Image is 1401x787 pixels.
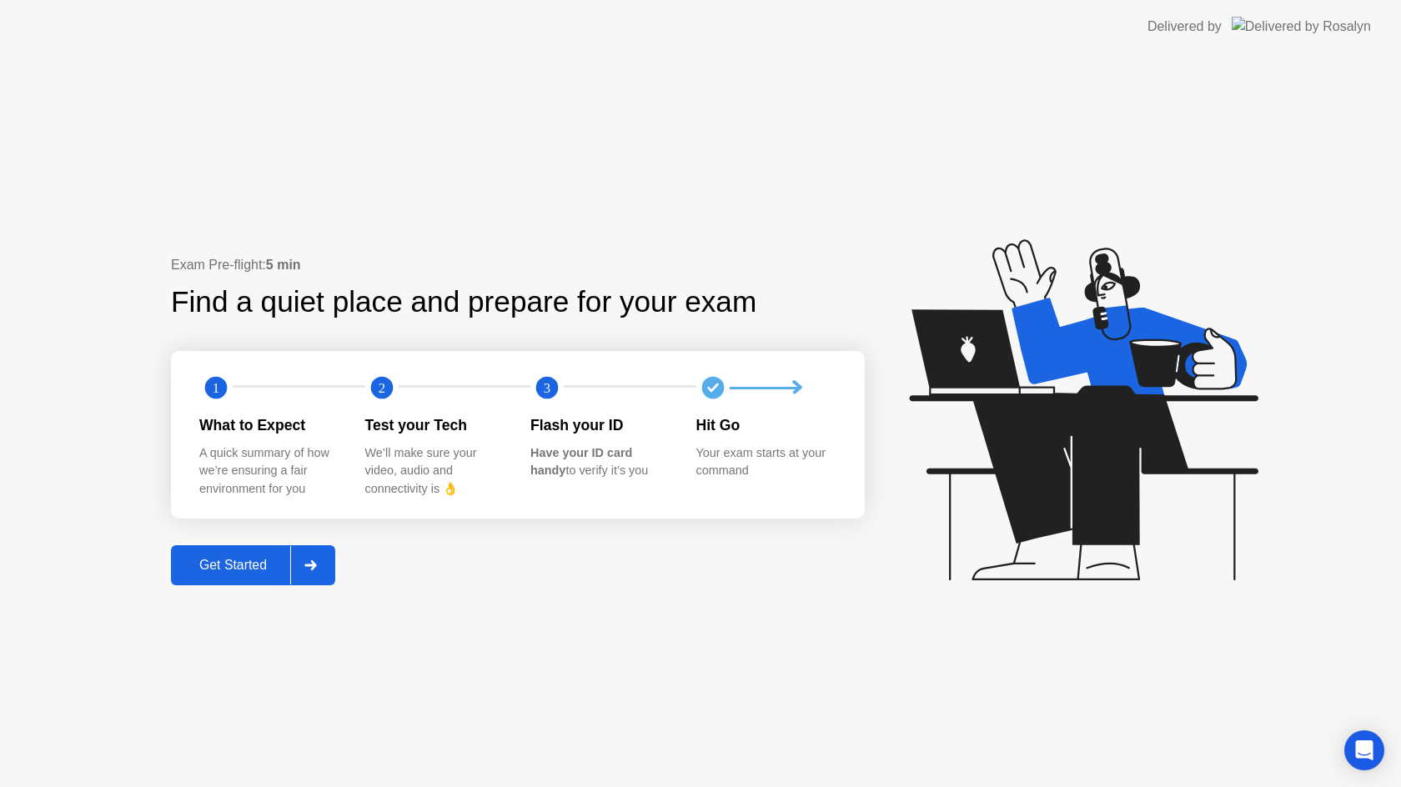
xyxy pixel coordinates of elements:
[171,255,865,275] div: Exam Pre-flight:
[1147,17,1222,37] div: Delivered by
[1344,730,1384,770] div: Open Intercom Messenger
[365,414,505,436] div: Test your Tech
[378,380,384,396] text: 2
[530,444,670,480] div: to verify it’s you
[530,446,632,478] b: Have your ID card handy
[544,380,550,396] text: 3
[171,280,759,324] div: Find a quiet place and prepare for your exam
[199,444,339,499] div: A quick summary of how we’re ensuring a fair environment for you
[213,380,219,396] text: 1
[696,414,836,436] div: Hit Go
[365,444,505,499] div: We’ll make sure your video, audio and connectivity is 👌
[696,444,836,480] div: Your exam starts at your command
[176,558,290,573] div: Get Started
[171,545,335,585] button: Get Started
[266,258,301,272] b: 5 min
[530,414,670,436] div: Flash your ID
[1232,17,1371,36] img: Delivered by Rosalyn
[199,414,339,436] div: What to Expect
